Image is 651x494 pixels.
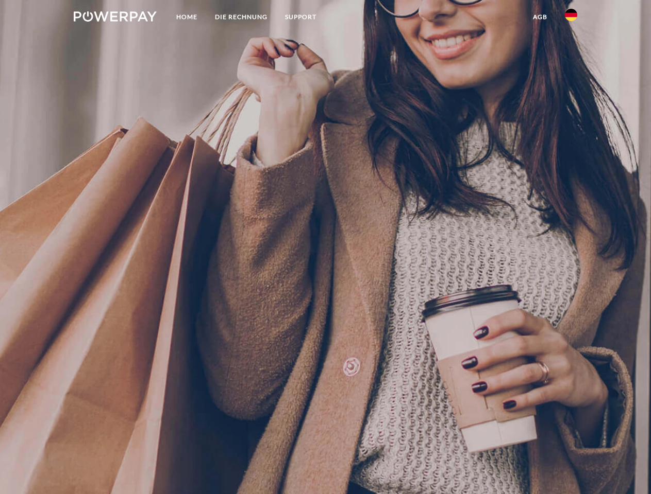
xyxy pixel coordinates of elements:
[206,8,276,26] a: DIE RECHNUNG
[276,8,325,26] a: SUPPORT
[74,11,157,22] img: logo-powerpay-white.svg
[168,8,206,26] a: Home
[565,9,577,21] img: de
[524,8,556,26] a: agb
